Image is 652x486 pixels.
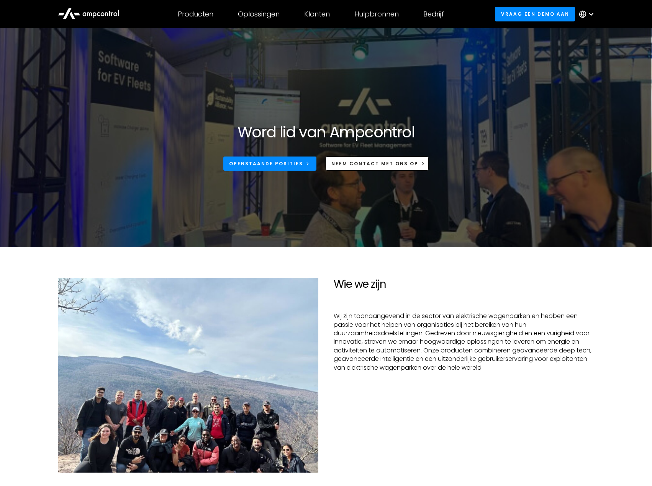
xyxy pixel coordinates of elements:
div: Hulpbronnen [354,10,399,18]
div: Klanten [304,10,330,18]
a: Openstaande posities [223,157,316,171]
p: Wij zijn toonaangevend in de sector van elektrische wagenparken en hebben een passie voor het hel... [334,312,594,372]
div: Oplossingen [238,10,280,18]
div: Bedrijf [423,10,444,18]
a: Vraag een demo aan [495,7,575,21]
div: Openstaande posities [229,160,303,167]
h1: Word lid van Ampcontrol [238,123,414,141]
a: NEEM CONTACT MET ONS OP [326,157,429,171]
div: NEEM CONTACT MET ONS OP [331,160,418,167]
div: Producten [178,10,213,18]
h2: Wie we zijn [334,278,594,291]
